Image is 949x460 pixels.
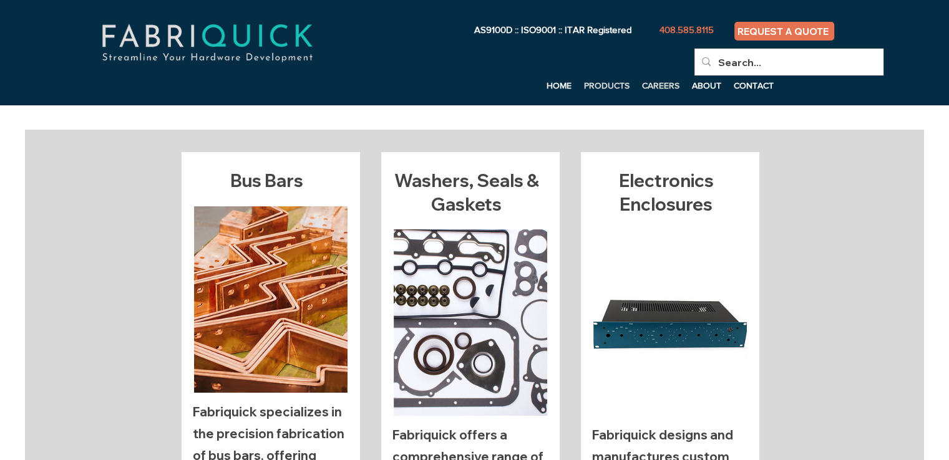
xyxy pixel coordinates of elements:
a: HOME [540,76,578,95]
span: 408.585.8115 [659,24,714,35]
img: fabriquick-logo-colors-adjusted.png [56,10,358,76]
span: Electronics Enclosures [619,170,714,215]
img: Electronics Enclosures [593,229,747,416]
a: CAREERS [636,76,686,95]
a: CONTACT [728,76,781,95]
a: ABOUT [686,76,728,95]
a: PRODUCTS [578,76,636,95]
nav: Site [345,76,781,95]
span: Bus Bars [230,170,303,191]
img: Washers, Seals & Gaskets [394,229,547,416]
span: Washers, Seals & Gaskets [394,170,539,215]
span: REQUEST A QUOTE [737,26,829,37]
p: CONTACT [728,76,780,95]
span: AS9100D :: ISO9001 :: ITAR Registered [474,24,631,35]
a: REQUEST A QUOTE [734,22,834,41]
img: Bus Bars [194,206,348,393]
input: Search... [718,49,857,76]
